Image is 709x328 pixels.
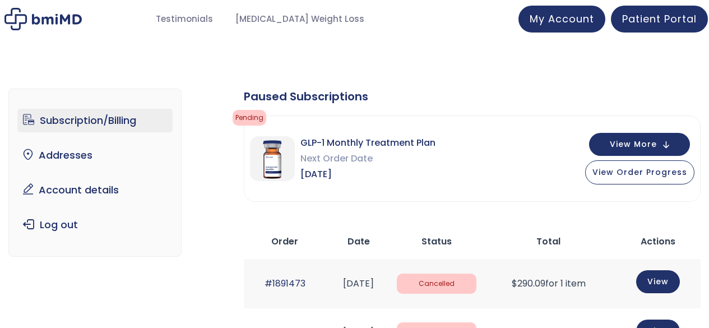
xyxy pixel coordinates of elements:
[145,8,224,30] a: Testimonials
[518,6,605,33] a: My Account
[622,12,697,26] span: Patient Portal
[300,151,435,167] span: Next Order Date
[17,213,173,237] a: Log out
[17,178,173,202] a: Account details
[224,8,376,30] a: [MEDICAL_DATA] Weight Loss
[347,235,370,248] span: Date
[17,109,173,132] a: Subscription/Billing
[512,277,517,290] span: $
[235,13,364,26] span: [MEDICAL_DATA] Weight Loss
[592,167,687,178] span: View Order Progress
[300,167,435,182] span: [DATE]
[233,110,266,126] span: pending
[421,235,452,248] span: Status
[265,277,305,290] a: #1891473
[8,89,182,257] nav: Account pages
[271,235,298,248] span: Order
[636,270,680,293] a: View
[244,89,701,104] div: Paused Subscriptions
[156,13,213,26] span: Testimonials
[585,160,694,184] button: View Order Progress
[482,259,615,308] td: for 1 item
[530,12,594,26] span: My Account
[611,6,708,33] a: Patient Portal
[17,144,173,167] a: Addresses
[343,277,374,290] time: [DATE]
[610,141,657,148] span: View More
[300,135,435,151] span: GLP-1 Monthly Treatment Plan
[512,277,545,290] span: 290.09
[641,235,675,248] span: Actions
[4,8,82,30] img: My account
[589,133,690,156] button: View More
[536,235,560,248] span: Total
[397,274,476,294] span: Cancelled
